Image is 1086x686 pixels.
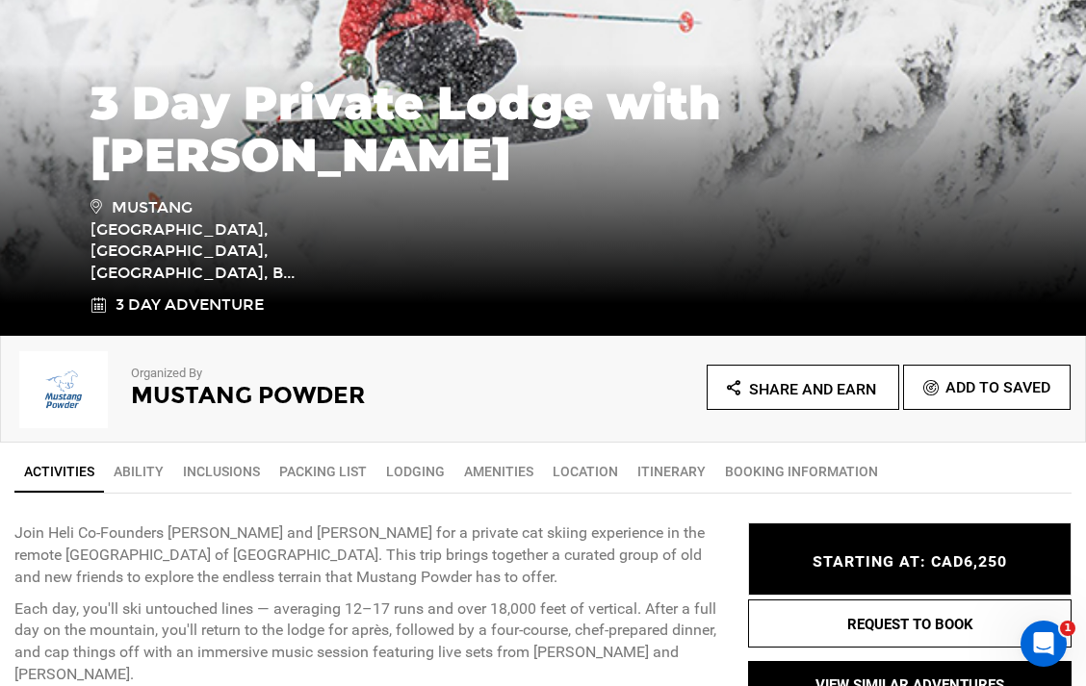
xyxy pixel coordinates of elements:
span: Mustang [GEOGRAPHIC_DATA], [GEOGRAPHIC_DATA], [GEOGRAPHIC_DATA], B... [90,195,317,285]
h1: 3 Day Private Lodge with [PERSON_NAME] [90,77,995,181]
iframe: Intercom live chat [1021,621,1067,667]
a: Activities [14,452,104,493]
p: Organized By [131,365,490,383]
span: 1 [1060,621,1075,636]
span: Share and Earn [749,380,876,398]
p: Join Heli Co-Founders [PERSON_NAME] and [PERSON_NAME] for a private cat skiing experience in the ... [14,522,719,589]
a: BOOKING INFORMATION [715,452,888,491]
span: Add To Saved [945,378,1050,396]
a: Ability [104,452,173,491]
span: STARTING AT: CAD6,250 [813,552,1007,571]
a: Lodging [376,452,454,491]
a: Itinerary [628,452,715,491]
a: Amenities [454,452,543,491]
img: img_0ff4e6702feb5b161957f2ea789f15f4.png [15,351,112,428]
a: Packing List [270,452,376,491]
span: 3 Day Adventure [116,294,264,317]
button: REQUEST TO BOOK [748,599,1072,648]
a: Inclusions [173,452,270,491]
p: Each day, you'll ski untouched lines — averaging 12–17 runs and over 18,000 feet of vertical. Aft... [14,598,719,686]
h2: Mustang Powder [131,383,490,408]
a: Location [543,452,628,491]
